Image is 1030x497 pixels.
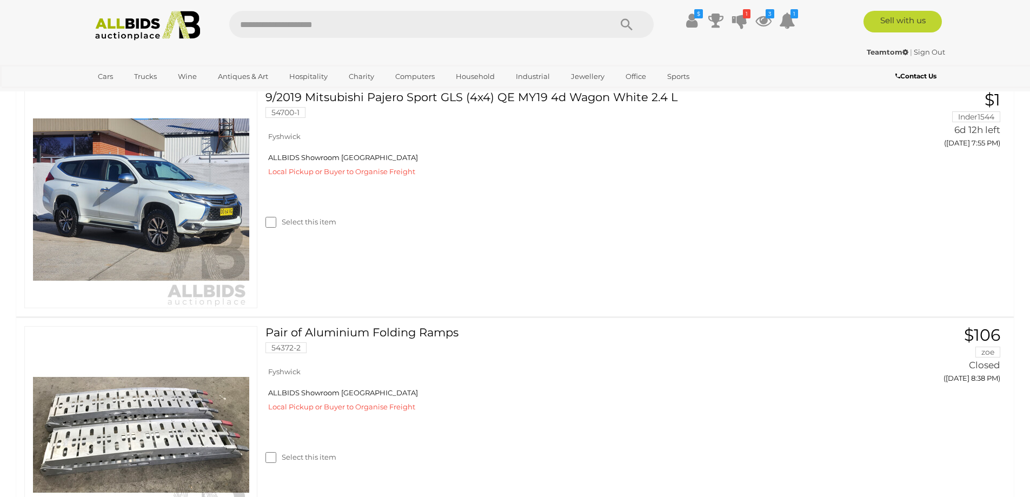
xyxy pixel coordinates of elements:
a: Trucks [127,68,164,85]
a: Pair of Aluminium Folding Ramps 54372-2 [274,326,839,361]
a: Industrial [509,68,557,85]
img: Allbids.com.au [89,11,207,41]
span: | [910,48,912,56]
a: Sports [660,68,696,85]
a: 1 [779,11,795,30]
strong: Teamtom [867,48,908,56]
i: 3 [766,9,774,18]
img: 54700-1a_ex.jpg [33,91,249,308]
a: $106 zoe Closed ([DATE] 8:38 PM) [856,326,1003,389]
a: $1 Inder1544 6d 12h left ([DATE] 7:55 PM) [856,91,1003,154]
a: Wine [171,68,204,85]
a: Office [619,68,653,85]
a: 1 [732,11,748,30]
a: Contact Us [895,70,939,82]
a: 3 [755,11,772,30]
i: 1 [743,9,750,18]
a: [GEOGRAPHIC_DATA] [91,85,182,103]
a: Sign Out [914,48,945,56]
label: Select this item [265,217,336,227]
a: Charity [342,68,381,85]
b: Contact Us [895,72,936,80]
a: Cars [91,68,120,85]
label: Select this item [265,452,336,462]
i: $ [694,9,703,18]
a: Hospitality [282,68,335,85]
span: $106 [964,325,1000,345]
a: 9/2019 Mitsubishi Pajero Sport GLS (4x4) QE MY19 4d Wagon White 2.4 L 54700-1 [274,91,839,126]
a: Household [449,68,502,85]
a: Sell with us [863,11,942,32]
a: Computers [388,68,442,85]
i: 1 [790,9,798,18]
button: Search [600,11,654,38]
a: Teamtom [867,48,910,56]
a: Jewellery [564,68,612,85]
a: Antiques & Art [211,68,275,85]
a: $ [684,11,700,30]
